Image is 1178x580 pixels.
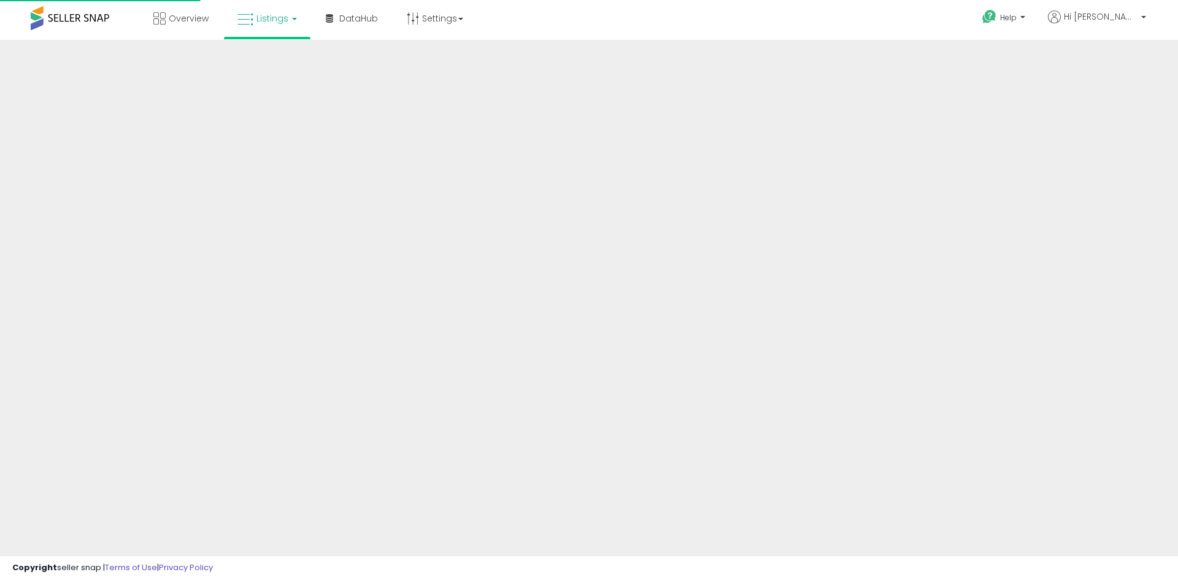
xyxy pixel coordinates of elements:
[339,12,378,25] span: DataHub
[982,9,997,25] i: Get Help
[169,12,209,25] span: Overview
[256,12,288,25] span: Listings
[1000,12,1017,23] span: Help
[1048,10,1146,38] a: Hi [PERSON_NAME]
[1064,10,1138,23] span: Hi [PERSON_NAME]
